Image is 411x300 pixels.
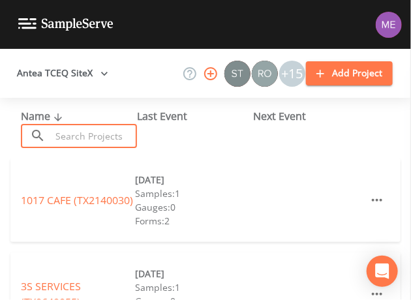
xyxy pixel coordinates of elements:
img: c0670e89e469b6405363224a5fca805c [224,61,251,87]
img: d4d65db7c401dd99d63b7ad86343d265 [376,12,402,38]
div: +15 [279,61,305,87]
div: Open Intercom Messenger [367,256,398,287]
span: Name [21,109,66,123]
div: Last Event [137,108,253,124]
div: Samples: 1 [135,280,249,294]
input: Search Projects [51,124,137,148]
div: Rodolfo Ramirez [251,61,279,87]
div: [DATE] [135,173,249,187]
div: Gauges: 0 [135,200,249,214]
div: Stan Porter [224,61,251,87]
img: 7e5c62b91fde3b9fc00588adc1700c9a [252,61,278,87]
div: Forms: 2 [135,214,249,228]
img: logo [18,18,114,31]
div: Next Event [253,108,369,124]
a: 1017 CAFE (TX2140030) [21,193,133,207]
button: Antea TCEQ SiteX [12,61,114,85]
button: Add Project [306,61,393,85]
div: [DATE] [135,267,249,280]
div: Samples: 1 [135,187,249,200]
